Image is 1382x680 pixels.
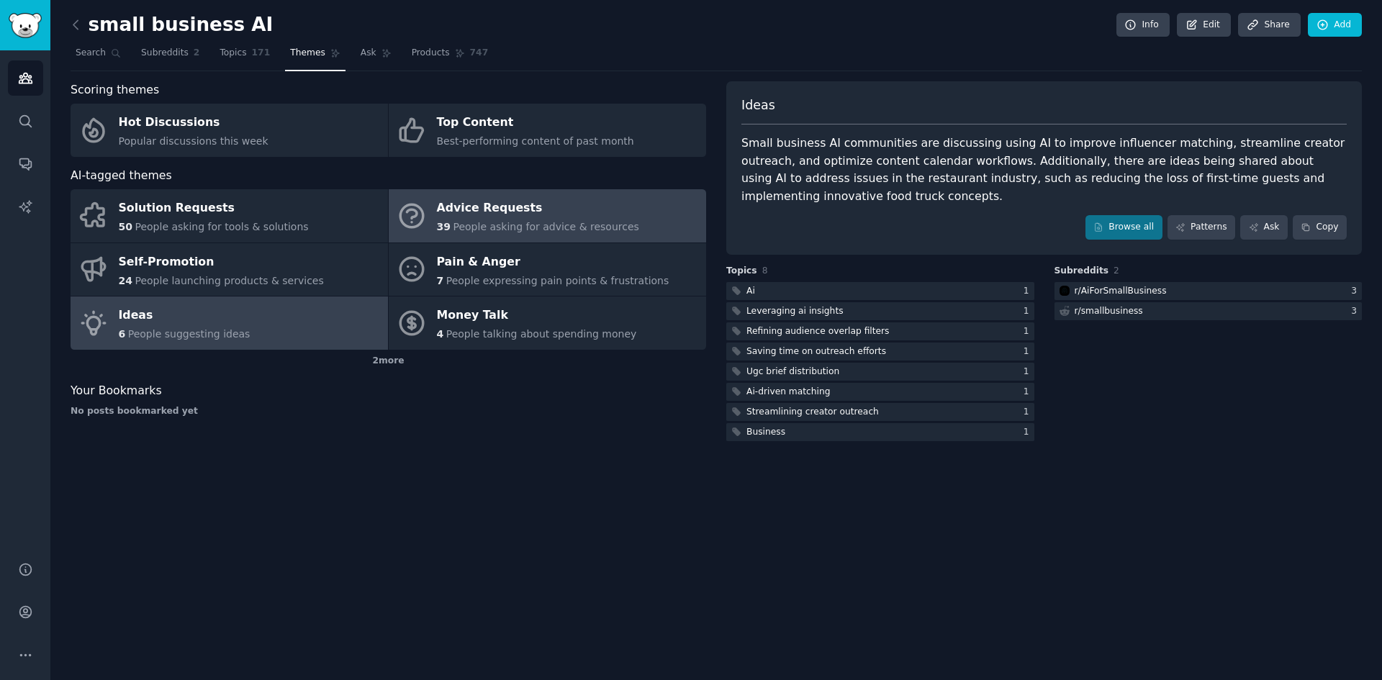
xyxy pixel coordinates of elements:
span: People asking for advice & resources [453,221,638,232]
a: Advice Requests39People asking for advice & resources [389,189,706,242]
span: 747 [470,47,489,60]
span: Subreddits [1054,265,1109,278]
span: Subreddits [141,47,189,60]
div: 3 [1351,305,1362,318]
div: 1 [1024,305,1034,318]
a: Themes [285,42,345,71]
div: Business [746,426,785,439]
a: Search [71,42,126,71]
div: 1 [1024,386,1034,399]
a: Subreddits2 [136,42,204,71]
span: Ask [361,47,376,60]
a: Top ContentBest-performing content of past month [389,104,706,157]
h2: small business AI [71,14,273,37]
div: Solution Requests [119,197,309,220]
div: 1 [1024,345,1034,358]
span: 8 [762,266,768,276]
div: 1 [1024,426,1034,439]
div: Saving time on outreach efforts [746,345,886,358]
span: Topics [726,265,757,278]
div: No posts bookmarked yet [71,405,706,418]
div: 2 more [71,350,706,373]
a: r/smallbusiness3 [1054,302,1363,320]
a: Refining audience overlap filters1 [726,322,1034,340]
div: 1 [1024,285,1034,298]
div: Refining audience overlap filters [746,325,890,338]
div: Ideas [119,304,250,327]
span: 4 [437,328,444,340]
div: Small business AI communities are discussing using AI to improve influencer matching, streamline ... [741,135,1347,205]
div: Hot Discussions [119,112,268,135]
div: r/ AiForSmallBusiness [1075,285,1167,298]
span: 24 [119,275,132,286]
span: Scoring themes [71,81,159,99]
a: Add [1308,13,1362,37]
div: 3 [1351,285,1362,298]
span: Best-performing content of past month [437,135,634,147]
a: Ideas6People suggesting ideas [71,296,388,350]
a: Share [1238,13,1300,37]
a: Browse all [1085,215,1162,240]
a: Products747 [407,42,493,71]
div: 1 [1024,406,1034,419]
a: Info [1116,13,1170,37]
a: Topics171 [214,42,275,71]
a: Ai-driven matching1 [726,383,1034,401]
a: Edit [1177,13,1231,37]
a: Saving time on outreach efforts1 [726,343,1034,361]
span: 2 [194,47,200,60]
div: Ugc brief distribution [746,366,839,378]
span: Products [412,47,450,60]
a: AiForSmallBusinessr/AiForSmallBusiness3 [1054,282,1363,300]
img: AiForSmallBusiness [1060,286,1070,296]
div: Streamlining creator outreach [746,406,879,419]
span: 171 [252,47,271,60]
a: Ask [1240,215,1288,240]
span: People expressing pain points & frustrations [446,275,669,286]
a: Pain & Anger7People expressing pain points & frustrations [389,243,706,296]
div: Ai-driven matching [746,386,831,399]
span: People asking for tools & solutions [135,221,308,232]
span: People suggesting ideas [128,328,250,340]
div: Money Talk [437,304,637,327]
span: 50 [119,221,132,232]
button: Copy [1293,215,1347,240]
a: Ask [356,42,397,71]
div: 1 [1024,366,1034,378]
a: Self-Promotion24People launching products & services [71,243,388,296]
span: Your Bookmarks [71,382,162,400]
span: Search [76,47,106,60]
span: 7 [437,275,444,286]
span: AI-tagged themes [71,167,172,185]
a: Solution Requests50People asking for tools & solutions [71,189,388,242]
a: Business1 [726,423,1034,441]
a: Ugc brief distribution1 [726,363,1034,381]
span: 39 [437,221,451,232]
span: Ideas [741,96,775,114]
a: Leveraging ai insights1 [726,302,1034,320]
span: 2 [1114,266,1119,276]
span: Topics [220,47,246,60]
span: People launching products & services [135,275,323,286]
span: 6 [119,328,126,340]
span: People talking about spending money [446,328,637,340]
div: Top Content [437,112,634,135]
a: Patterns [1168,215,1235,240]
a: Ai1 [726,282,1034,300]
div: Advice Requests [437,197,639,220]
div: Ai [746,285,755,298]
span: Themes [290,47,325,60]
div: 1 [1024,325,1034,338]
div: Self-Promotion [119,250,324,273]
div: Pain & Anger [437,250,669,273]
a: Streamlining creator outreach1 [726,403,1034,421]
a: Hot DiscussionsPopular discussions this week [71,104,388,157]
a: Money Talk4People talking about spending money [389,296,706,350]
div: r/ smallbusiness [1075,305,1143,318]
span: Popular discussions this week [119,135,268,147]
img: GummySearch logo [9,13,42,38]
div: Leveraging ai insights [746,305,844,318]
